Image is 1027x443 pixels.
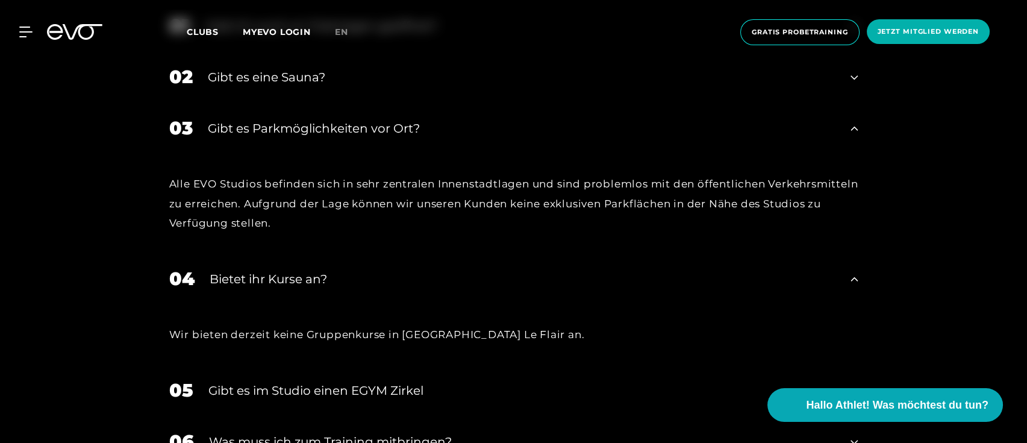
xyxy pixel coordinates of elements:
[187,27,219,37] span: Clubs
[806,397,988,413] span: Hallo Athlet! Was möchtest du tun?
[335,27,348,37] span: en
[208,68,836,86] div: Gibt es eine Sauna?
[169,265,195,292] div: 04
[169,325,858,344] div: Wir bieten derzeit keine Gruppenkurse in [GEOGRAPHIC_DATA] Le Flair an.
[767,388,1003,422] button: Hallo Athlet! Was möchtest du tun?
[863,19,993,45] a: Jetzt Mitglied werden
[878,27,979,37] span: Jetzt Mitglied werden
[210,270,836,288] div: Bietet ihr Kurse an?
[335,25,363,39] a: en
[752,27,848,37] span: Gratis Probetraining
[169,174,858,233] div: Alle EVO Studios befinden sich in sehr zentralen Innenstadtlagen und sind problemlos mit den öffe...
[737,19,863,45] a: Gratis Probetraining
[187,26,243,37] a: Clubs
[208,382,836,400] div: Gibt es im Studio einen EGYM Zirkel
[243,27,311,37] a: MYEVO LOGIN
[169,377,193,404] div: 05
[208,119,836,137] div: Gibt es Parkmöglichkeiten vor Ort?
[169,63,193,90] div: 02
[169,115,193,142] div: 03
